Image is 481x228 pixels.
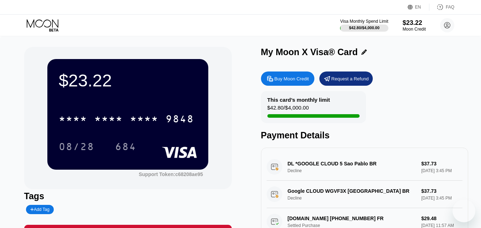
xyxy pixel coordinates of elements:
[139,171,203,177] div: Support Token:c68208ae95
[403,19,426,27] div: $23.22
[26,205,54,214] div: Add Tag
[115,142,136,153] div: 684
[166,114,194,126] div: 9848
[403,19,426,32] div: $23.22Moon Credit
[453,200,475,222] iframe: Knapp för att öppna meddelandefönstret
[267,105,309,114] div: $42.80 / $4,000.00
[331,76,369,82] div: Request a Refund
[261,130,469,140] div: Payment Details
[267,97,330,103] div: This card’s monthly limit
[429,4,454,11] div: FAQ
[261,71,314,86] div: Buy Moon Credit
[349,26,380,30] div: $42.80 / $4,000.00
[319,71,373,86] div: Request a Refund
[408,4,429,11] div: EN
[340,19,388,32] div: Visa Monthly Spend Limit$42.80/$4,000.00
[139,171,203,177] div: Support Token: c68208ae95
[403,27,426,32] div: Moon Credit
[30,207,49,212] div: Add Tag
[59,142,94,153] div: 08/28
[261,47,358,57] div: My Moon X Visa® Card
[110,138,142,155] div: 684
[340,19,388,24] div: Visa Monthly Spend Limit
[415,5,421,10] div: EN
[59,70,197,90] div: $23.22
[446,5,454,10] div: FAQ
[24,191,232,201] div: Tags
[53,138,100,155] div: 08/28
[275,76,309,82] div: Buy Moon Credit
